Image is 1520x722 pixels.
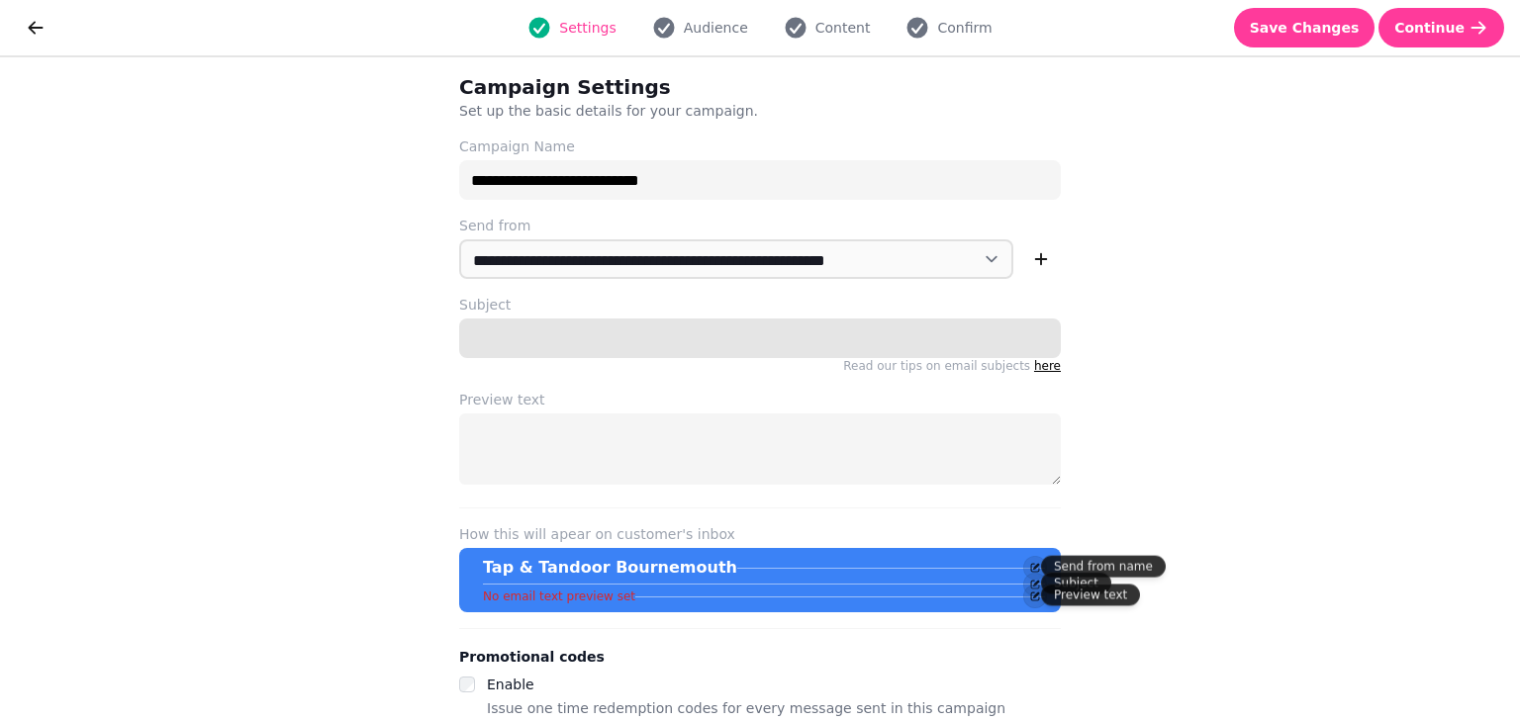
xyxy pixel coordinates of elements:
p: No email text preview set [483,588,635,604]
div: Send from name [1041,556,1166,578]
label: How this will apear on customer's inbox [459,524,1061,544]
button: Save Changes [1234,8,1376,47]
label: Subject [459,295,1061,315]
span: Settings [559,18,616,38]
div: Preview text [1041,584,1140,605]
span: Confirm [937,18,992,38]
span: Audience [684,18,748,38]
button: Continue [1378,8,1504,47]
label: Send from [459,216,1061,235]
label: Preview text [459,390,1061,409]
p: Issue one time redemption codes for every message sent in this campaign [487,696,1005,720]
h2: Campaign Settings [459,73,839,101]
p: Read our tips on email subjects [459,358,1061,374]
button: go back [16,8,55,47]
p: Set up the basic details for your campaign. [459,101,966,121]
p: Tap & Tandoor Bournemouth [483,556,737,580]
div: Subject [1041,572,1111,593]
span: Content [815,18,871,38]
legend: Promotional codes [459,645,605,669]
span: Continue [1394,21,1465,35]
label: Enable [487,677,534,692]
span: Save Changes [1250,21,1360,35]
a: here [1034,359,1061,373]
label: Campaign Name [459,136,1061,156]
